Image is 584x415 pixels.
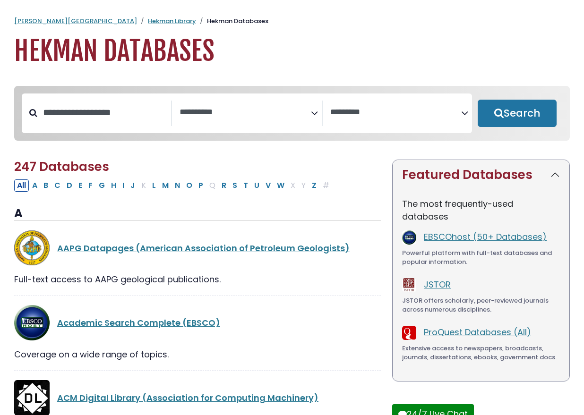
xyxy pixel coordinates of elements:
[424,231,547,243] a: EBSCOhost (50+ Databases)
[52,179,63,192] button: Filter Results C
[274,179,287,192] button: Filter Results W
[41,179,51,192] button: Filter Results B
[37,105,171,120] input: Search database by title or keyword
[251,179,262,192] button: Filter Results U
[180,108,310,118] textarea: Search
[120,179,127,192] button: Filter Results I
[86,179,95,192] button: Filter Results F
[14,179,333,191] div: Alpha-list to filter by first letter of database name
[159,179,172,192] button: Filter Results M
[108,179,119,192] button: Filter Results H
[57,242,350,254] a: AAPG Datapages (American Association of Petroleum Geologists)
[478,100,557,127] button: Submit for Search Results
[149,179,159,192] button: Filter Results L
[402,248,560,267] div: Powerful platform with full-text databases and popular information.
[14,158,109,175] span: 247 Databases
[402,344,560,362] div: Extensive access to newspapers, broadcasts, journals, dissertations, ebooks, government docs.
[14,273,381,286] div: Full-text access to AAPG geological publications.
[309,179,319,192] button: Filter Results Z
[172,179,183,192] button: Filter Results N
[76,179,85,192] button: Filter Results E
[29,179,40,192] button: Filter Results A
[330,108,461,118] textarea: Search
[64,179,75,192] button: Filter Results D
[14,207,381,221] h3: A
[148,17,196,25] a: Hekman Library
[96,179,108,192] button: Filter Results G
[14,17,570,26] nav: breadcrumb
[14,348,381,361] div: Coverage on a wide range of topics.
[402,197,560,223] p: The most frequently-used databases
[57,392,318,404] a: ACM Digital Library (Association for Computing Machinery)
[183,179,195,192] button: Filter Results O
[424,279,451,290] a: JSTOR
[128,179,138,192] button: Filter Results J
[57,317,220,329] a: Academic Search Complete (EBSCO)
[196,179,206,192] button: Filter Results P
[424,326,531,338] a: ProQuest Databases (All)
[393,160,569,190] button: Featured Databases
[14,35,570,67] h1: Hekman Databases
[240,179,251,192] button: Filter Results T
[14,17,137,25] a: [PERSON_NAME][GEOGRAPHIC_DATA]
[14,179,29,192] button: All
[263,179,274,192] button: Filter Results V
[219,179,229,192] button: Filter Results R
[402,296,560,314] div: JSTOR offers scholarly, peer-reviewed journals across numerous disciplines.
[14,86,570,141] nav: Search filters
[230,179,240,192] button: Filter Results S
[196,17,268,26] li: Hekman Databases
